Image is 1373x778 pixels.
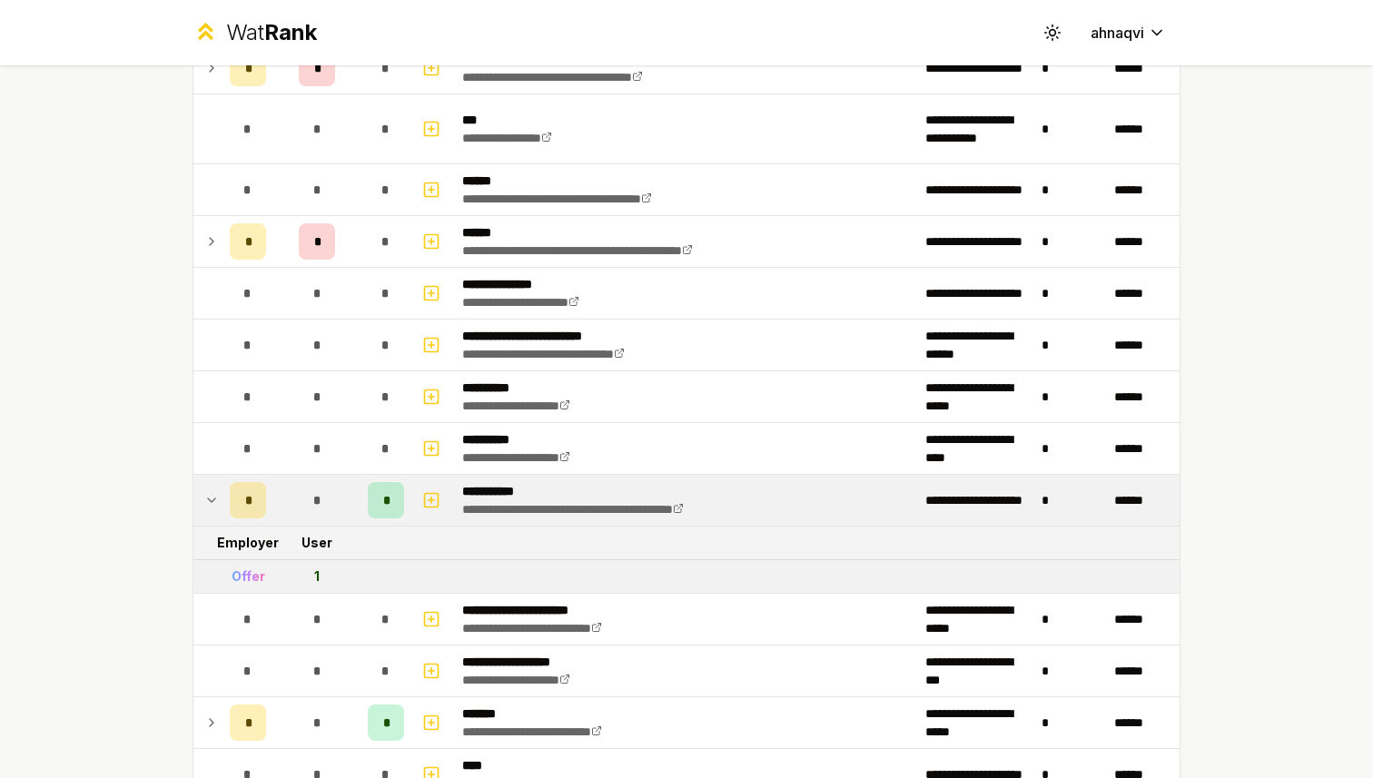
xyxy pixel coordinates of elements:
[1091,22,1144,44] span: ahnaqvi
[273,527,361,559] td: User
[193,18,317,47] a: WatRank
[264,19,317,45] span: Rank
[232,567,265,586] div: Offer
[1076,16,1180,49] button: ahnaqvi
[314,567,320,586] div: 1
[226,18,317,47] div: Wat
[222,527,273,559] td: Employer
